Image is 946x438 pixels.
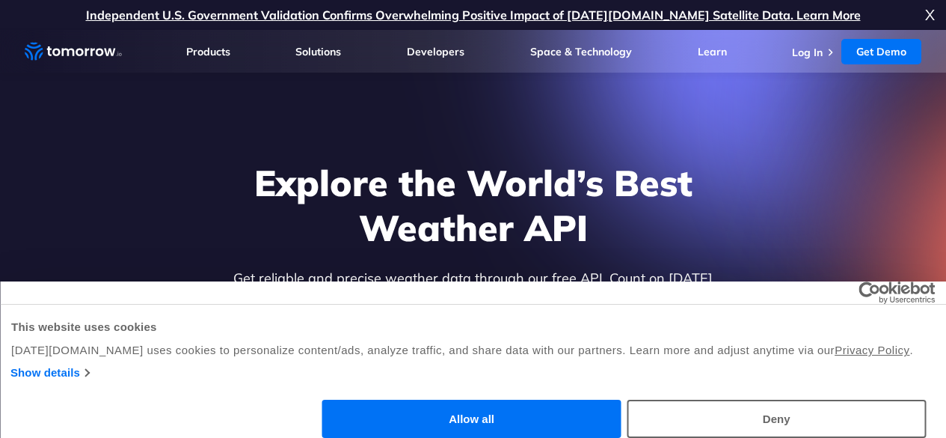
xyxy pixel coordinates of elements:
p: Get reliable and precise weather data through our free API. Count on [DATE][DOMAIN_NAME] for quic... [185,268,762,352]
a: Learn [698,45,727,58]
a: Privacy Policy [835,344,909,356]
div: [DATE][DOMAIN_NAME] uses cookies to personalize content/ads, analyze traffic, and share data with... [11,341,935,359]
a: Home link [25,40,122,63]
h1: Explore the World’s Best Weather API [185,160,762,250]
button: Deny [627,400,926,438]
a: Log In [792,46,823,59]
a: Usercentrics Cookiebot - opens in a new window [804,282,935,304]
a: Show details [10,364,89,382]
a: Solutions [295,45,341,58]
a: Get Demo [841,39,921,64]
a: Products [186,45,230,58]
div: This website uses cookies [11,318,935,336]
a: Independent U.S. Government Validation Confirms Overwhelming Positive Impact of [DATE][DOMAIN_NAM... [86,7,861,22]
a: Developers [407,45,464,58]
button: Allow all [322,400,621,438]
a: Space & Technology [530,45,632,58]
